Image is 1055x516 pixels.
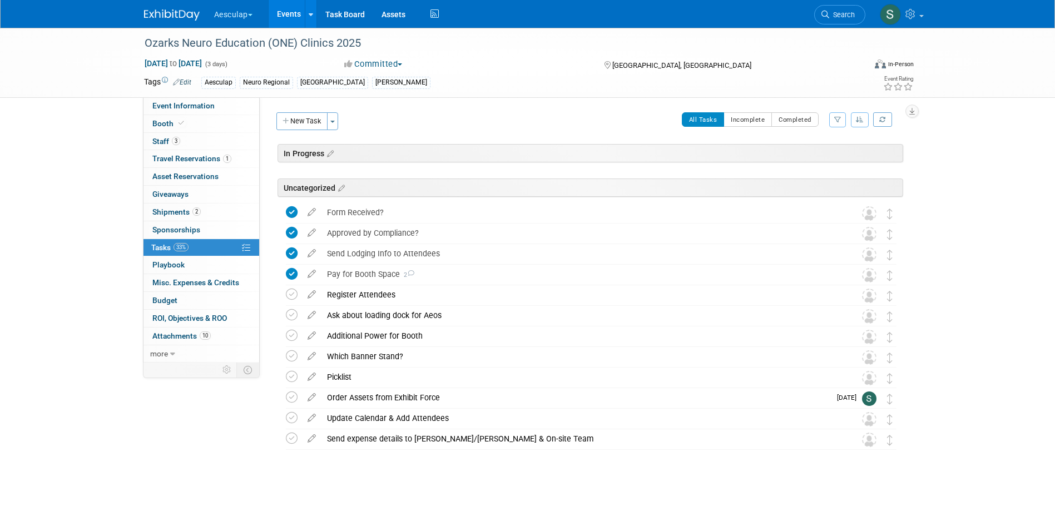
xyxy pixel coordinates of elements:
a: edit [302,393,321,403]
i: Move task [887,250,893,260]
span: ROI, Objectives & ROO [152,314,227,322]
span: more [150,349,168,358]
button: Completed [771,112,819,127]
a: edit [302,351,321,361]
div: Send expense details to [PERSON_NAME]/[PERSON_NAME] & On-site Team [321,429,840,448]
div: [GEOGRAPHIC_DATA] [297,77,368,88]
a: edit [302,207,321,217]
div: Uncategorized [278,178,903,197]
div: Order Assets from Exhibit Force [321,388,830,407]
button: New Task [276,112,328,130]
img: Unassigned [862,206,876,221]
a: Playbook [143,256,259,274]
span: Event Information [152,101,215,110]
i: Move task [887,353,893,363]
span: Budget [152,296,177,305]
span: Shipments [152,207,201,216]
img: Unassigned [862,433,876,447]
div: Event Rating [883,76,913,82]
a: Sponsorships [143,221,259,239]
i: Move task [887,270,893,281]
a: Event Information [143,97,259,115]
img: Unassigned [862,371,876,385]
span: Misc. Expenses & Credits [152,278,239,287]
a: Refresh [873,112,892,127]
span: Search [829,11,855,19]
a: Booth [143,115,259,132]
a: Giveaways [143,186,259,203]
a: Edit [173,78,191,86]
img: Unassigned [862,412,876,426]
button: All Tasks [682,112,725,127]
a: edit [302,249,321,259]
img: ExhibitDay [144,9,200,21]
span: 10 [200,331,211,340]
td: Personalize Event Tab Strip [217,363,237,377]
div: Additional Power for Booth [321,326,840,345]
img: Unassigned [862,330,876,344]
a: Budget [143,292,259,309]
a: edit [302,290,321,300]
div: In-Person [888,60,914,68]
i: Move task [887,332,893,343]
span: Playbook [152,260,185,269]
td: Toggle Event Tabs [236,363,259,377]
a: edit [302,372,321,382]
div: [PERSON_NAME] [372,77,430,88]
span: 1 [223,155,231,163]
a: edit [302,413,321,423]
span: to [168,59,179,68]
span: [GEOGRAPHIC_DATA], [GEOGRAPHIC_DATA] [612,61,751,70]
div: Event Format [800,58,914,75]
div: In Progress [278,144,903,162]
span: (3 days) [204,61,227,68]
div: Send Lodging Info to Attendees [321,244,840,263]
div: Register Attendees [321,285,840,304]
img: Unassigned [862,247,876,262]
td: Tags [144,76,191,89]
div: Aesculap [201,77,236,88]
span: Giveaways [152,190,189,199]
img: Unassigned [862,227,876,241]
a: Asset Reservations [143,168,259,185]
span: Asset Reservations [152,172,219,181]
img: Sara Hurson [880,4,901,25]
i: Move task [887,414,893,425]
div: Pay for Booth Space [321,265,840,284]
a: edit [302,310,321,320]
div: Which Banner Stand? [321,347,840,366]
img: Format-Inperson.png [875,59,886,68]
a: Staff3 [143,133,259,150]
a: Tasks33% [143,239,259,256]
span: Booth [152,119,186,128]
div: Neuro Regional [240,77,293,88]
a: Edit sections [324,147,334,158]
img: Unassigned [862,309,876,324]
span: 2 [192,207,201,216]
i: Move task [887,435,893,445]
i: Move task [887,311,893,322]
span: 2 [400,271,414,279]
a: Travel Reservations1 [143,150,259,167]
a: more [143,345,259,363]
span: Attachments [152,331,211,340]
i: Move task [887,229,893,240]
button: Committed [340,58,407,70]
div: Ozarks Neuro Education (ONE) Clinics 2025 [141,33,849,53]
i: Booth reservation complete [179,120,184,126]
span: [DATE] [DATE] [144,58,202,68]
img: Unassigned [862,289,876,303]
span: Travel Reservations [152,154,231,163]
span: 33% [174,243,189,251]
a: Search [814,5,865,24]
button: Incomplete [724,112,772,127]
i: Move task [887,291,893,301]
i: Move task [887,373,893,384]
a: edit [302,269,321,279]
a: edit [302,331,321,341]
div: Form Received? [321,203,840,222]
a: edit [302,228,321,238]
div: Ask about loading dock for Aeos [321,306,840,325]
a: Edit sections [335,182,345,193]
a: ROI, Objectives & ROO [143,310,259,327]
